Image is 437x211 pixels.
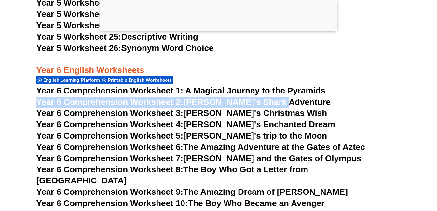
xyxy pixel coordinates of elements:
[36,131,184,141] span: Year 6 Comprehension Worksheet 5:
[36,119,184,129] span: Year 6 Comprehension Worksheet 4:
[36,154,362,163] a: Year 6 Comprehension Worksheet 7:[PERSON_NAME] and the Gates of Olympus
[36,154,184,163] span: Year 6 Comprehension Worksheet 7:
[36,165,184,174] span: Year 6 Comprehension Worksheet 8:
[36,165,308,185] a: Year 6 Comprehension Worksheet 8:The Boy Who Got a Letter from [GEOGRAPHIC_DATA]
[36,187,184,197] span: Year 6 Comprehension Worksheet 9:
[36,108,327,118] a: Year 6 Comprehension Worksheet 3:[PERSON_NAME]'s Christmas Wish
[36,131,327,141] a: Year 6 Comprehension Worksheet 5:[PERSON_NAME]'s trip to the Moon
[101,76,173,84] div: Printable English Worksheets
[36,142,365,152] a: Year 6 Comprehension Worksheet 6:The Amazing Adventure at the Gates of Aztec
[329,138,437,211] iframe: Chat Widget
[43,77,102,83] span: English Learning Platform
[36,142,184,152] span: Year 6 Comprehension Worksheet 6:
[36,9,222,19] a: Year 5 Worksheet 23:Editing and Proofreading
[36,20,188,30] a: Year 5 Worksheet 24:Dialogue Writing
[36,32,121,42] span: Year 5 Worksheet 25:
[36,119,335,129] a: Year 6 Comprehension Worksheet 4:[PERSON_NAME]'s Enchanted Dream
[36,76,101,84] div: English Learning Platform
[36,187,348,197] a: Year 6 Comprehension Worksheet 9:The Amazing Dream of [PERSON_NAME]
[36,97,331,107] a: Year 6 Comprehension Worksheet 2:[PERSON_NAME]'s Shark Adventure
[36,108,184,118] span: Year 6 Comprehension Worksheet 3:
[36,198,325,208] a: Year 6 Comprehension Worksheet 10:The Boy Who Became an Avenger
[36,32,198,42] a: Year 5 Worksheet 25:Descriptive Writing
[36,9,121,19] span: Year 5 Worksheet 23:
[108,77,174,83] span: Printable English Worksheets
[36,43,214,53] a: Year 5 Worksheet 26:Synonym Word Choice
[36,43,121,53] span: Year 5 Worksheet 26:
[36,97,184,107] span: Year 6 Comprehension Worksheet 2:
[36,54,401,76] h3: Year 6 English Worksheets
[36,198,188,208] span: Year 6 Comprehension Worksheet 10:
[36,20,121,30] span: Year 5 Worksheet 24:
[36,86,326,95] a: Year 6 Comprehension Worksheet 1: A Magical Journey to the Pyramids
